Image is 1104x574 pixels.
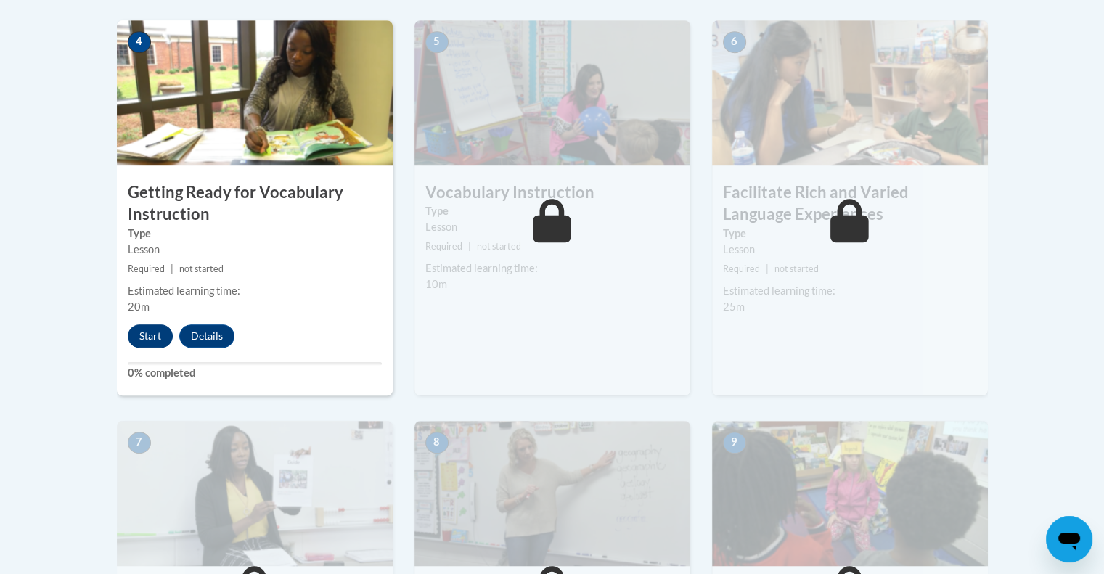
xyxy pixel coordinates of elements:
[128,324,173,348] button: Start
[723,263,760,274] span: Required
[128,242,382,258] div: Lesson
[128,31,151,53] span: 4
[1046,516,1092,562] iframe: Button to launch messaging window
[414,20,690,165] img: Course Image
[179,263,224,274] span: not started
[128,263,165,274] span: Required
[425,31,449,53] span: 5
[128,283,382,299] div: Estimated learning time:
[723,283,977,299] div: Estimated learning time:
[179,324,234,348] button: Details
[425,203,679,219] label: Type
[766,263,769,274] span: |
[468,241,471,252] span: |
[414,181,690,204] h3: Vocabulary Instruction
[712,181,988,226] h3: Facilitate Rich and Varied Language Experiences
[723,432,746,454] span: 9
[723,300,745,313] span: 25m
[712,421,988,566] img: Course Image
[117,181,393,226] h3: Getting Ready for Vocabulary Instruction
[128,300,150,313] span: 20m
[117,421,393,566] img: Course Image
[128,432,151,454] span: 7
[425,261,679,276] div: Estimated learning time:
[425,241,462,252] span: Required
[425,432,449,454] span: 8
[723,31,746,53] span: 6
[477,241,521,252] span: not started
[171,263,173,274] span: |
[128,365,382,381] label: 0% completed
[774,263,819,274] span: not started
[425,219,679,235] div: Lesson
[117,20,393,165] img: Course Image
[425,278,447,290] span: 10m
[723,242,977,258] div: Lesson
[128,226,382,242] label: Type
[723,226,977,242] label: Type
[414,421,690,566] img: Course Image
[712,20,988,165] img: Course Image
